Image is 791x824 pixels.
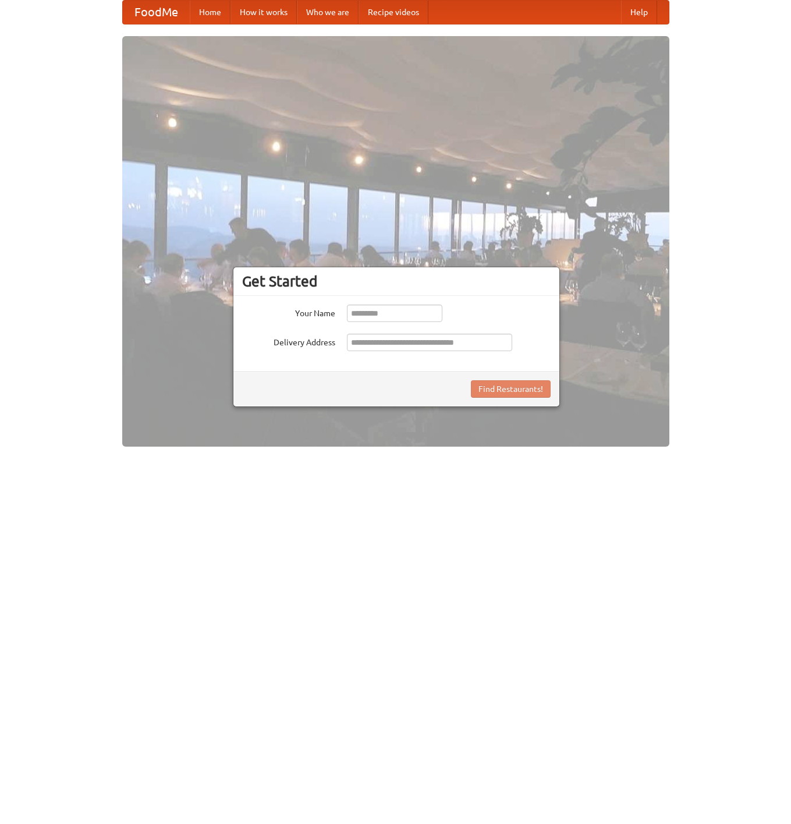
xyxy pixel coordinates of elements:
[242,305,335,319] label: Your Name
[123,1,190,24] a: FoodMe
[190,1,230,24] a: Home
[242,334,335,348] label: Delivery Address
[242,273,551,290] h3: Get Started
[297,1,359,24] a: Who we are
[471,380,551,398] button: Find Restaurants!
[621,1,657,24] a: Help
[230,1,297,24] a: How it works
[359,1,428,24] a: Recipe videos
